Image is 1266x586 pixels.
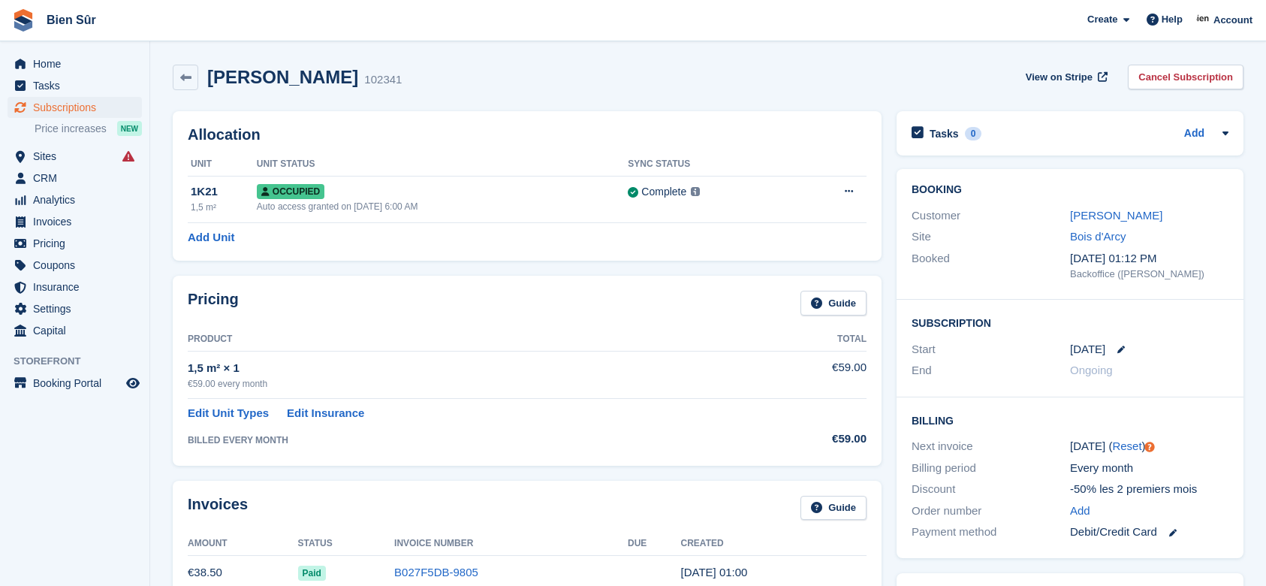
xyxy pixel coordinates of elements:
span: Help [1162,12,1183,27]
span: Paid [298,566,326,581]
div: Payment method [912,524,1070,541]
span: Price increases [35,122,107,136]
a: Cancel Subscription [1128,65,1243,89]
div: Tooltip anchor [1143,440,1156,454]
a: Add Unit [188,229,234,246]
th: Unit [188,153,257,177]
h2: Tasks [930,127,959,140]
div: NEW [117,121,142,136]
div: [DATE] 01:12 PM [1070,250,1228,267]
a: menu [8,146,142,167]
div: End [912,362,1070,379]
a: menu [8,75,142,96]
div: Customer [912,207,1070,225]
div: Start [912,341,1070,358]
div: Auto access granted on [DATE] 6:00 AM [257,200,628,213]
th: Created [681,532,867,556]
img: icon-info-grey-7440780725fd019a000dd9b08b2336e03edf1995a4989e88bcd33f0948082b44.svg [691,187,700,196]
a: Add [1070,503,1090,520]
span: Pricing [33,233,123,254]
div: Booked [912,250,1070,282]
a: Reset [1112,439,1141,452]
span: Home [33,53,123,74]
a: Add [1184,125,1204,143]
td: €59.00 [756,351,867,398]
div: 0 [965,127,982,140]
div: 1K21 [191,183,257,201]
h2: Subscription [912,315,1228,330]
time: 2025-08-19 23:00:00 UTC [1070,341,1105,358]
a: menu [8,320,142,341]
div: 1,5 m² [191,201,257,214]
a: B027F5DB-9805 [394,566,478,578]
a: menu [8,97,142,118]
h2: [PERSON_NAME] [207,67,358,87]
h2: Allocation [188,126,867,143]
a: [PERSON_NAME] [1070,209,1162,222]
div: BILLED EVERY MONTH [188,433,756,447]
div: €59.00 [756,430,867,448]
span: Capital [33,320,123,341]
a: menu [8,233,142,254]
a: menu [8,255,142,276]
a: menu [8,168,142,189]
span: Create [1087,12,1117,27]
a: Edit Unit Types [188,405,269,422]
a: View on Stripe [1020,65,1111,89]
span: Ongoing [1070,364,1113,376]
a: Guide [800,496,867,521]
img: Asmaa Habri [1196,12,1211,27]
div: Billing period [912,460,1070,477]
th: Amount [188,532,298,556]
th: Due [628,532,681,556]
span: CRM [33,168,123,189]
div: Every month [1070,460,1228,477]
div: [DATE] ( ) [1070,438,1228,455]
th: Unit Status [257,153,628,177]
span: Insurance [33,276,123,298]
span: Tasks [33,75,123,96]
span: Storefront [14,354,149,369]
a: Edit Insurance [287,405,364,422]
div: Order number [912,503,1070,520]
th: Status [298,532,395,556]
div: Debit/Credit Card [1070,524,1228,541]
span: Subscriptions [33,97,123,118]
i: Smart entry sync failures have occurred [122,150,134,162]
th: Sync Status [628,153,794,177]
a: menu [8,298,142,319]
a: Preview store [124,374,142,392]
div: Next invoice [912,438,1070,455]
a: menu [8,189,142,210]
div: Site [912,228,1070,246]
th: Invoice Number [394,532,628,556]
h2: Invoices [188,496,248,521]
div: Discount [912,481,1070,498]
a: Bien Sûr [41,8,102,32]
span: View on Stripe [1026,70,1093,85]
time: 2025-08-19 23:00:07 UTC [681,566,748,578]
a: menu [8,53,142,74]
img: stora-icon-8386f47178a22dfd0bd8f6a31ec36ba5ce8667c1dd55bd0f319d3a0aa187defe.svg [12,9,35,32]
div: -50% les 2 premiers mois [1070,481,1228,498]
th: Total [756,328,867,352]
span: Occupied [257,184,324,199]
span: Booking Portal [33,373,123,394]
span: Coupons [33,255,123,276]
a: Bois d'Arcy [1070,230,1126,243]
a: Price increases NEW [35,120,142,137]
span: Sites [33,146,123,167]
h2: Billing [912,412,1228,427]
a: menu [8,276,142,298]
div: Backoffice ([PERSON_NAME]) [1070,267,1228,282]
span: Analytics [33,189,123,210]
a: menu [8,373,142,394]
span: Account [1213,13,1252,28]
div: 102341 [364,71,402,89]
div: Complete [641,184,686,200]
h2: Booking [912,184,1228,196]
a: Guide [800,291,867,316]
div: €59.00 every month [188,377,756,391]
div: 1,5 m² × 1 [188,360,756,377]
span: Settings [33,298,123,319]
